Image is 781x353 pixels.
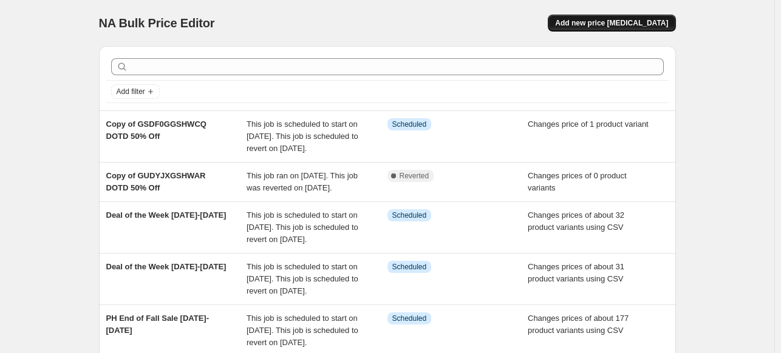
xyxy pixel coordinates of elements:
span: Deal of the Week [DATE]-[DATE] [106,210,227,220]
span: Changes prices of 0 product variants [528,171,627,192]
span: This job is scheduled to start on [DATE]. This job is scheduled to revert on [DATE]. [247,119,358,153]
span: This job is scheduled to start on [DATE]. This job is scheduled to revert on [DATE]. [247,210,358,244]
span: Changes prices of about 32 product variants using CSV [528,210,624,232]
span: This job is scheduled to start on [DATE]. This job is scheduled to revert on [DATE]. [247,314,358,347]
span: This job is scheduled to start on [DATE]. This job is scheduled to revert on [DATE]. [247,262,358,295]
span: Changes price of 1 product variant [528,119,649,129]
span: Add filter [117,87,145,96]
span: This job ran on [DATE]. This job was reverted on [DATE]. [247,171,358,192]
span: Deal of the Week [DATE]-[DATE] [106,262,227,271]
button: Add new price [MEDICAL_DATA] [548,15,675,32]
span: PH End of Fall Sale [DATE]-[DATE] [106,314,210,335]
span: Changes prices of about 31 product variants using CSV [528,262,624,283]
span: Reverted [400,171,429,181]
span: Copy of GUDYJXGSHWAR DOTD 50% Off [106,171,206,192]
span: Changes prices of about 177 product variants using CSV [528,314,629,335]
button: Add filter [111,84,160,99]
span: Scheduled [392,314,427,323]
span: Copy of GSDF0GGSHWCQ DOTD 50% Off [106,119,206,141]
span: Scheduled [392,210,427,220]
span: Add new price [MEDICAL_DATA] [555,18,668,28]
span: NA Bulk Price Editor [99,16,215,30]
span: Scheduled [392,262,427,272]
span: Scheduled [392,119,427,129]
